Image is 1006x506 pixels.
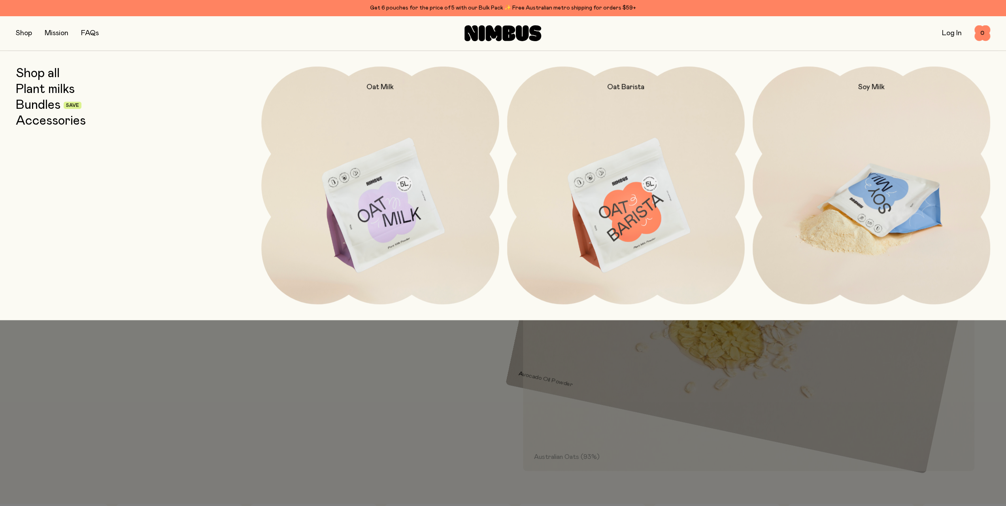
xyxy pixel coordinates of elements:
[753,66,990,304] a: Soy Milk
[507,66,745,304] a: Oat Barista
[16,114,86,128] a: Accessories
[16,82,75,97] a: Plant milks
[974,25,990,41] button: 0
[366,82,394,92] h2: Oat Milk
[607,82,644,92] h2: Oat Barista
[261,66,499,304] a: Oat Milk
[942,30,962,37] a: Log In
[81,30,99,37] a: FAQs
[45,30,68,37] a: Mission
[16,3,990,13] div: Get 6 pouches for the price of 5 with our Bulk Pack ✨ Free Australian metro shipping for orders $59+
[16,98,60,112] a: Bundles
[16,66,60,81] a: Shop all
[858,82,885,92] h2: Soy Milk
[66,103,79,108] span: Save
